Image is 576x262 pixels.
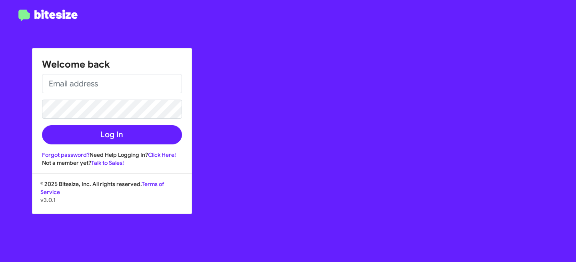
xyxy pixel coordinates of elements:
a: Forgot password? [42,151,90,158]
div: © 2025 Bitesize, Inc. All rights reserved. [32,180,192,214]
a: Talk to Sales! [91,159,124,166]
input: Email address [42,74,182,93]
a: Terms of Service [40,180,164,196]
div: Not a member yet? [42,159,182,167]
h1: Welcome back [42,58,182,71]
button: Log In [42,125,182,144]
div: Need Help Logging In? [42,151,182,159]
a: Click Here! [148,151,176,158]
p: v3.0.1 [40,196,184,204]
